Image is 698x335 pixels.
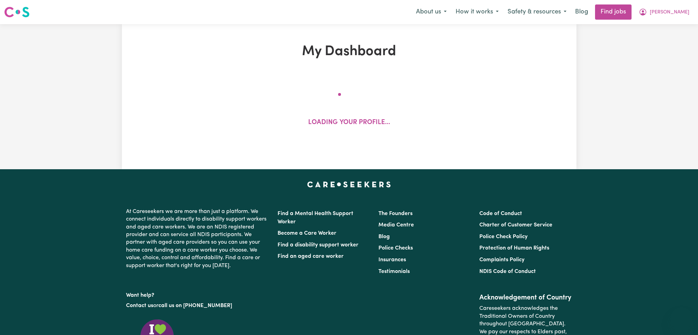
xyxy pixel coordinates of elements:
h2: Acknowledgement of Country [479,294,572,302]
a: Find a disability support worker [278,242,358,248]
a: Police Check Policy [479,234,528,240]
a: Become a Care Worker [278,231,336,236]
a: Protection of Human Rights [479,245,549,251]
p: Want help? [126,289,269,299]
a: Find a Mental Health Support Worker [278,211,353,225]
button: How it works [451,5,503,19]
a: Contact us [126,303,153,308]
a: Careseekers logo [4,4,30,20]
a: Complaints Policy [479,257,524,263]
button: Safety & resources [503,5,571,19]
p: Loading your profile... [308,118,390,128]
img: Careseekers logo [4,6,30,18]
a: NDIS Code of Conduct [479,269,536,274]
span: [PERSON_NAME] [650,9,689,16]
a: Blog [571,4,592,20]
a: Media Centre [378,222,414,228]
button: About us [411,5,451,19]
p: At Careseekers we are more than just a platform. We connect individuals directly to disability su... [126,205,269,272]
a: The Founders [378,211,413,216]
a: Blog [378,234,390,240]
a: Find an aged care worker [278,254,344,259]
a: Charter of Customer Service [479,222,552,228]
h1: My Dashboard [202,43,497,60]
p: or [126,299,269,312]
a: Find jobs [595,4,632,20]
a: Testimonials [378,269,410,274]
a: Insurances [378,257,406,263]
a: Police Checks [378,245,413,251]
a: Careseekers home page [307,182,391,187]
a: call us on [PHONE_NUMBER] [158,303,232,308]
button: My Account [634,5,694,19]
iframe: Button to launch messaging window [670,307,692,329]
a: Code of Conduct [479,211,522,216]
